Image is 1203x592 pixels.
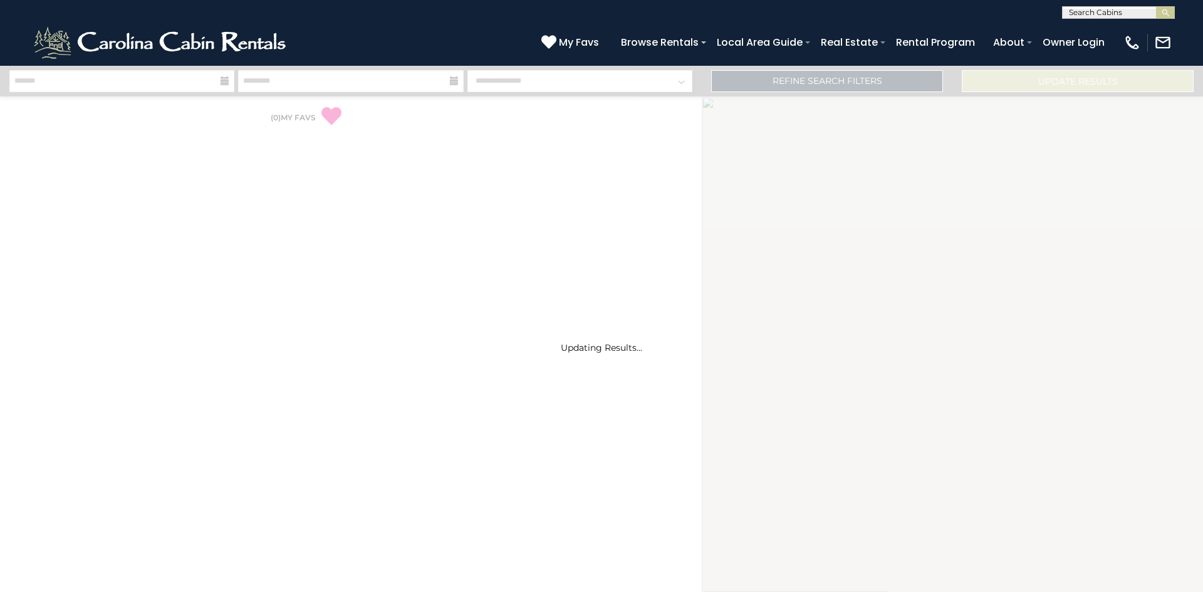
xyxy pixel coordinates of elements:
img: phone-regular-white.png [1123,34,1141,51]
a: Real Estate [815,31,884,53]
a: My Favs [541,34,602,51]
a: Local Area Guide [711,31,809,53]
a: Owner Login [1036,31,1111,53]
a: About [987,31,1031,53]
img: White-1-2.png [31,24,291,61]
img: mail-regular-white.png [1154,34,1172,51]
span: My Favs [559,34,599,50]
a: Browse Rentals [615,31,705,53]
a: Rental Program [890,31,981,53]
